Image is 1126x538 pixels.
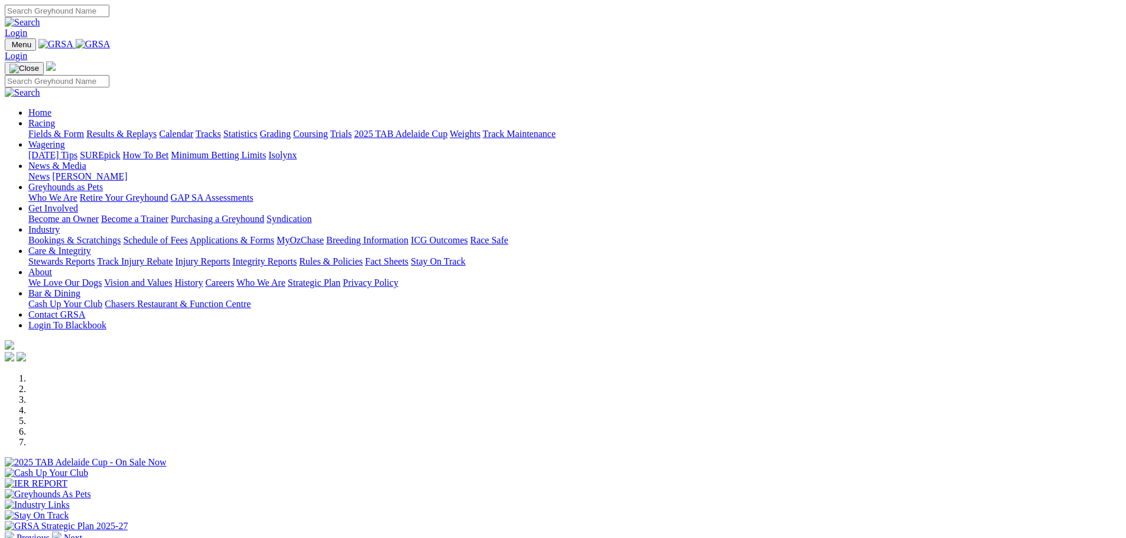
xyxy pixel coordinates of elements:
div: Wagering [28,150,1121,161]
img: logo-grsa-white.png [46,61,56,71]
div: News & Media [28,171,1121,182]
a: News & Media [28,161,86,171]
img: GRSA Strategic Plan 2025-27 [5,521,128,532]
a: Vision and Values [104,278,172,288]
a: Industry [28,224,60,234]
a: Become a Trainer [101,214,168,224]
div: Industry [28,235,1121,246]
a: [PERSON_NAME] [52,171,127,181]
a: Isolynx [268,150,297,160]
a: Login [5,28,27,38]
a: Home [28,107,51,118]
a: Coursing [293,129,328,139]
a: Contact GRSA [28,309,85,319]
input: Search [5,5,109,17]
div: About [28,278,1121,288]
a: Integrity Reports [232,256,297,266]
img: 2025 TAB Adelaide Cup - On Sale Now [5,457,167,468]
a: Chasers Restaurant & Function Centre [105,299,251,309]
a: Who We Are [28,193,77,203]
div: Get Involved [28,214,1121,224]
div: Racing [28,129,1121,139]
a: Bar & Dining [28,288,80,298]
img: Cash Up Your Club [5,468,88,478]
a: Grading [260,129,291,139]
a: Track Injury Rebate [97,256,173,266]
a: Who We Are [236,278,285,288]
a: Schedule of Fees [123,235,187,245]
a: Trials [330,129,352,139]
a: [DATE] Tips [28,150,77,160]
a: Breeding Information [326,235,408,245]
img: GRSA [38,39,73,50]
img: IER REPORT [5,478,67,489]
img: Greyhounds As Pets [5,489,91,500]
a: Become an Owner [28,214,99,224]
a: Racing [28,118,55,128]
a: How To Bet [123,150,169,160]
a: We Love Our Dogs [28,278,102,288]
a: Wagering [28,139,65,149]
a: Fields & Form [28,129,84,139]
img: Search [5,17,40,28]
a: About [28,267,52,277]
img: twitter.svg [17,352,26,361]
span: Menu [12,40,31,49]
a: Careers [205,278,234,288]
img: logo-grsa-white.png [5,340,14,350]
a: History [174,278,203,288]
a: Purchasing a Greyhound [171,214,264,224]
img: facebook.svg [5,352,14,361]
a: Minimum Betting Limits [171,150,266,160]
a: News [28,171,50,181]
a: Injury Reports [175,256,230,266]
a: Statistics [223,129,258,139]
a: Strategic Plan [288,278,340,288]
a: GAP SA Assessments [171,193,254,203]
a: Results & Replays [86,129,157,139]
img: Close [9,64,39,73]
a: Login [5,51,27,61]
div: Bar & Dining [28,299,1121,309]
a: 2025 TAB Adelaide Cup [354,129,447,139]
a: Bookings & Scratchings [28,235,121,245]
a: Fact Sheets [365,256,408,266]
a: Calendar [159,129,193,139]
a: Privacy Policy [343,278,398,288]
a: Stay On Track [411,256,465,266]
button: Toggle navigation [5,62,44,75]
a: SUREpick [80,150,120,160]
a: Greyhounds as Pets [28,182,103,192]
img: Industry Links [5,500,70,510]
a: ICG Outcomes [411,235,468,245]
img: Stay On Track [5,510,69,521]
a: Stewards Reports [28,256,95,266]
button: Toggle navigation [5,38,36,51]
a: Track Maintenance [483,129,556,139]
div: Greyhounds as Pets [28,193,1121,203]
a: Rules & Policies [299,256,363,266]
img: GRSA [76,39,111,50]
input: Search [5,75,109,87]
a: Cash Up Your Club [28,299,102,309]
a: Race Safe [470,235,508,245]
img: Search [5,87,40,98]
a: MyOzChase [277,235,324,245]
div: Care & Integrity [28,256,1121,267]
a: Retire Your Greyhound [80,193,168,203]
a: Care & Integrity [28,246,91,256]
a: Tracks [196,129,221,139]
a: Weights [450,129,481,139]
a: Applications & Forms [190,235,274,245]
a: Get Involved [28,203,78,213]
a: Syndication [267,214,311,224]
a: Login To Blackbook [28,320,106,330]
